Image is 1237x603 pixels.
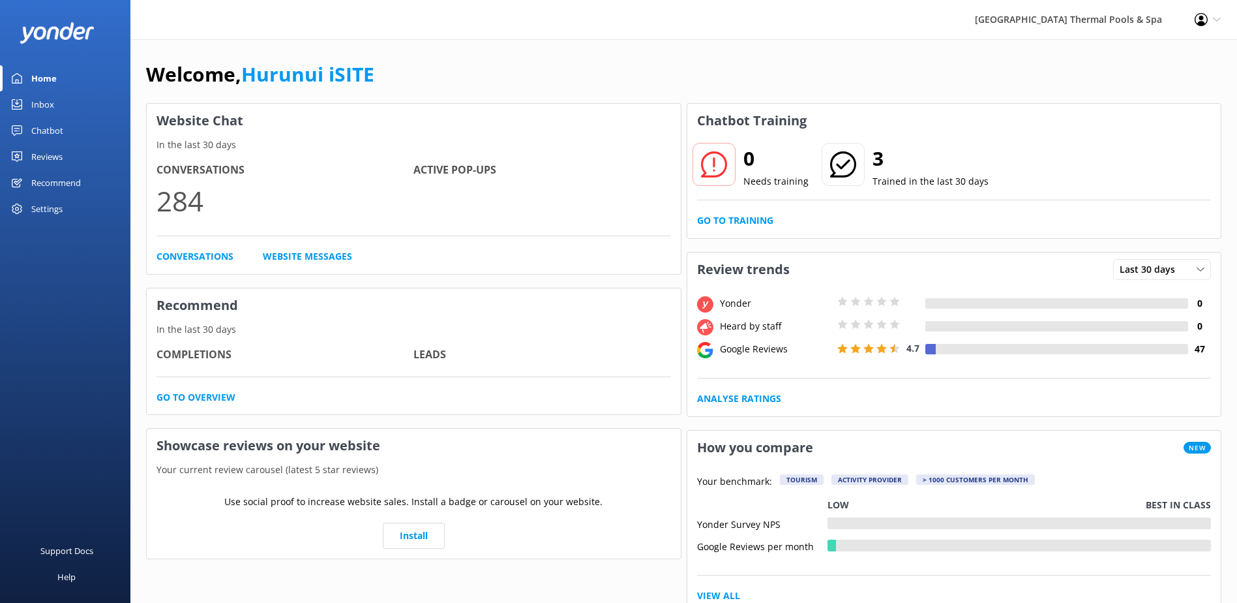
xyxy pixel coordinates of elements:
a: Go to overview [156,390,235,405]
a: Analyse Ratings [697,392,781,406]
div: Inbox [31,91,54,117]
a: Website Messages [263,249,352,264]
h4: Active Pop-ups [413,162,670,179]
p: Low [827,498,849,512]
p: 284 [156,179,413,223]
p: Your current review carousel (latest 5 star reviews) [147,463,681,477]
h1: Welcome, [146,59,374,90]
span: Last 30 days [1120,262,1183,277]
div: Google Reviews per month [697,540,827,551]
h3: Review trends [687,253,799,286]
span: New [1184,442,1211,454]
h3: Chatbot Training [687,104,816,138]
h4: Leads [413,347,670,363]
div: Yonder Survey NPS [697,518,827,529]
div: Help [57,564,76,590]
a: Install [383,523,445,549]
div: Support Docs [40,538,93,564]
img: yonder-white-logo.png [20,22,95,44]
div: Google Reviews [717,342,834,356]
div: Settings [31,196,63,222]
div: > 1000 customers per month [916,474,1035,485]
h4: 0 [1188,296,1211,311]
div: Heard by staff [717,319,834,333]
h3: Website Chat [147,104,681,138]
p: Your benchmark: [697,474,772,490]
h3: How you compare [687,431,823,465]
div: Yonder [717,296,834,311]
p: Use social proof to increase website sales. Install a badge or carousel on your website. [224,495,603,509]
div: Recommend [31,170,81,196]
h3: Recommend [147,288,681,322]
p: Best in class [1146,498,1211,512]
p: Needs training [743,174,809,189]
h4: 0 [1188,319,1211,333]
span: 4.7 [906,342,919,354]
a: Go to Training [697,213,773,228]
a: View All [697,589,740,603]
h4: Completions [156,347,413,363]
div: Home [31,65,57,91]
a: Hurunui iSITE [241,61,374,87]
div: Tourism [780,474,824,485]
p: In the last 30 days [147,138,681,152]
a: Conversations [156,249,233,264]
h4: Conversations [156,162,413,179]
div: Chatbot [31,117,63,144]
div: Activity Provider [831,474,908,485]
p: Trained in the last 30 days [872,174,989,189]
h2: 0 [743,143,809,174]
div: Reviews [31,144,63,170]
h2: 3 [872,143,989,174]
h3: Showcase reviews on your website [147,429,681,463]
p: In the last 30 days [147,322,681,337]
h4: 47 [1188,342,1211,356]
